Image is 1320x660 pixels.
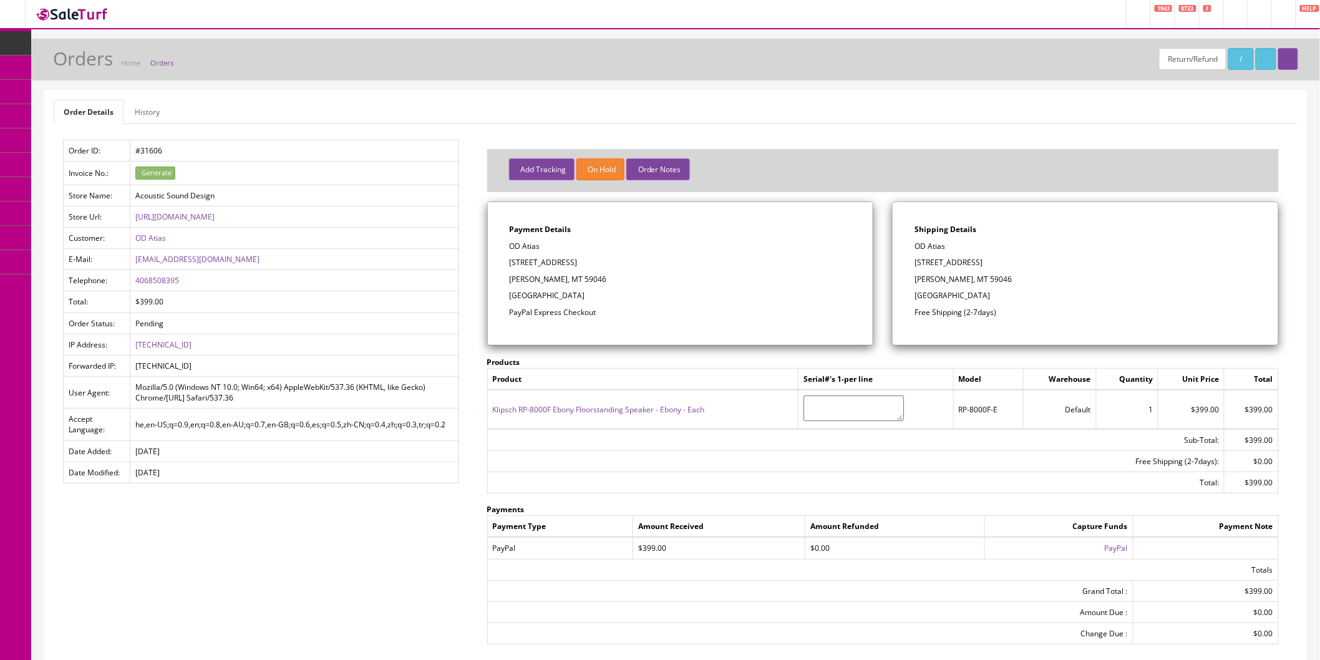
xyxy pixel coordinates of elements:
[130,462,459,483] td: [DATE]
[130,440,459,462] td: [DATE]
[1023,369,1096,391] td: Warehouse
[805,537,985,559] td: $0.00
[125,100,170,124] a: History
[915,307,1256,318] p: Free Shipping (2-7days)
[487,429,1225,451] td: Sub-Total:
[633,537,805,559] td: $399.00
[487,369,798,391] td: Product
[805,516,985,538] td: Amount Refunded
[64,440,130,462] td: Date Added:
[35,6,110,22] img: SaleTurf
[130,409,459,440] td: he,en-US;q=0.9,en;q=0.8,en-AU;q=0.7,en-GB;q=0.6,es;q=0.5,zh-CN;q=0.4,zh;q=0.3,tr;q=0.2
[64,270,130,291] td: Telephone:
[135,339,192,350] a: [TECHNICAL_ID]
[510,224,571,235] strong: Payment Details
[487,516,633,538] td: Payment Type
[576,158,624,180] button: On Hold
[487,472,1225,493] td: Total:
[135,233,166,243] a: OD Atias
[798,369,954,391] td: Serial#'s 1-per line
[953,369,1023,391] td: Model
[64,140,130,162] td: Order ID:
[510,241,852,252] p: OD Atias
[135,167,175,180] button: Generate
[1155,5,1172,12] span: 1943
[64,409,130,440] td: Accept Language:
[509,158,575,180] button: Add Tracking
[915,241,1256,252] p: OD Atias
[64,377,130,409] td: User Agent:
[130,140,459,162] td: #31606
[135,275,179,286] a: 4068508395
[64,249,130,270] td: E-Mail:
[493,404,705,415] a: Klipsch RP-8000F Ebony Floorstanding Speaker - Ebony - Each
[487,580,1133,601] td: Grand Total :
[64,185,130,206] td: Store Name:
[1097,390,1158,429] td: 1
[487,623,1133,644] td: Change Due :
[121,58,140,67] a: Home
[64,355,130,376] td: Forwarded IP:
[1133,516,1278,538] td: Payment Note
[130,377,459,409] td: Mozilla/5.0 (Windows NT 10.0; Win64; x64) AppleWebKit/537.36 (KHTML, like Gecko) Chrome/[URL] Saf...
[953,390,1023,429] td: RP-8000F-E
[1179,5,1196,12] span: 8723
[1133,601,1278,623] td: $0.00
[1225,369,1279,391] td: Total
[130,313,459,334] td: Pending
[1203,5,1211,12] span: 3
[984,516,1133,538] td: Capture Funds
[487,537,633,559] td: PayPal
[1159,48,1226,70] a: Return/Refund
[135,211,215,222] a: [URL][DOMAIN_NAME]
[510,290,852,301] p: [GEOGRAPHIC_DATA]
[1097,369,1158,391] td: Quantity
[915,290,1256,301] p: [GEOGRAPHIC_DATA]
[64,462,130,483] td: Date Modified:
[1300,5,1319,12] span: HELP
[54,100,124,124] a: Order Details
[915,224,976,235] strong: Shipping Details
[1158,369,1225,391] td: Unit Price
[64,291,130,313] td: Total:
[626,158,689,180] button: Order Notes
[1225,429,1279,451] td: $399.00
[64,228,130,249] td: Customer:
[1158,390,1225,429] td: $399.00
[510,257,852,268] p: [STREET_ADDRESS]
[1225,390,1279,429] td: $399.00
[510,307,852,318] p: PayPal Express Checkout
[64,334,130,355] td: IP Address:
[915,257,1256,268] p: [STREET_ADDRESS]
[1133,623,1278,644] td: $0.00
[1225,450,1279,472] td: $0.00
[130,291,459,313] td: $399.00
[135,254,260,264] a: [EMAIL_ADDRESS][DOMAIN_NAME]
[487,559,1278,580] td: Totals
[150,58,173,67] a: Orders
[487,504,525,515] strong: Payments
[510,274,852,285] p: [PERSON_NAME], MT 59046
[1133,580,1278,601] td: $399.00
[64,313,130,334] td: Order Status:
[487,601,1133,623] td: Amount Due :
[487,450,1225,472] td: Free Shipping (2-7days):
[1023,390,1096,429] td: Default
[1105,543,1128,553] a: PayPal
[130,355,459,376] td: [TECHNICAL_ID]
[1225,472,1279,493] td: $399.00
[64,162,130,185] td: Invoice No.:
[64,206,130,227] td: Store Url:
[915,274,1256,285] p: [PERSON_NAME], MT 59046
[53,48,113,69] h1: Orders
[1228,48,1254,70] a: /
[487,357,520,367] strong: Products
[633,516,805,538] td: Amount Received
[130,185,459,206] td: Acoustic Sound Design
